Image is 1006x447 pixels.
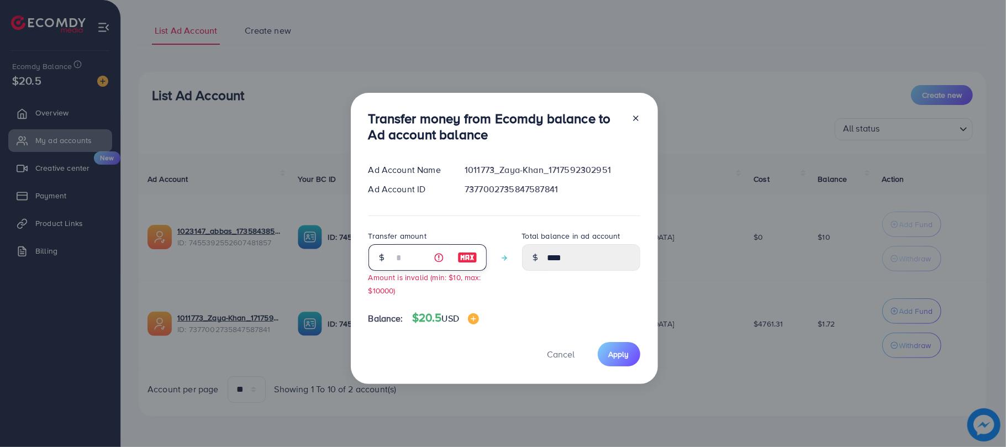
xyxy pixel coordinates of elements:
[368,230,426,241] label: Transfer amount
[456,164,649,176] div: 1011773_Zaya-Khan_1717592302951
[368,272,481,295] small: Amount is invalid (min: $10, max: $10000)
[598,342,640,366] button: Apply
[534,342,589,366] button: Cancel
[457,251,477,264] img: image
[547,348,575,360] span: Cancel
[360,183,456,196] div: Ad Account ID
[368,312,403,325] span: Balance:
[456,183,649,196] div: 7377002735847587841
[442,312,459,324] span: USD
[522,230,620,241] label: Total balance in ad account
[412,311,479,325] h4: $20.5
[360,164,456,176] div: Ad Account Name
[368,111,623,143] h3: Transfer money from Ecomdy balance to Ad account balance
[609,349,629,360] span: Apply
[468,313,479,324] img: image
